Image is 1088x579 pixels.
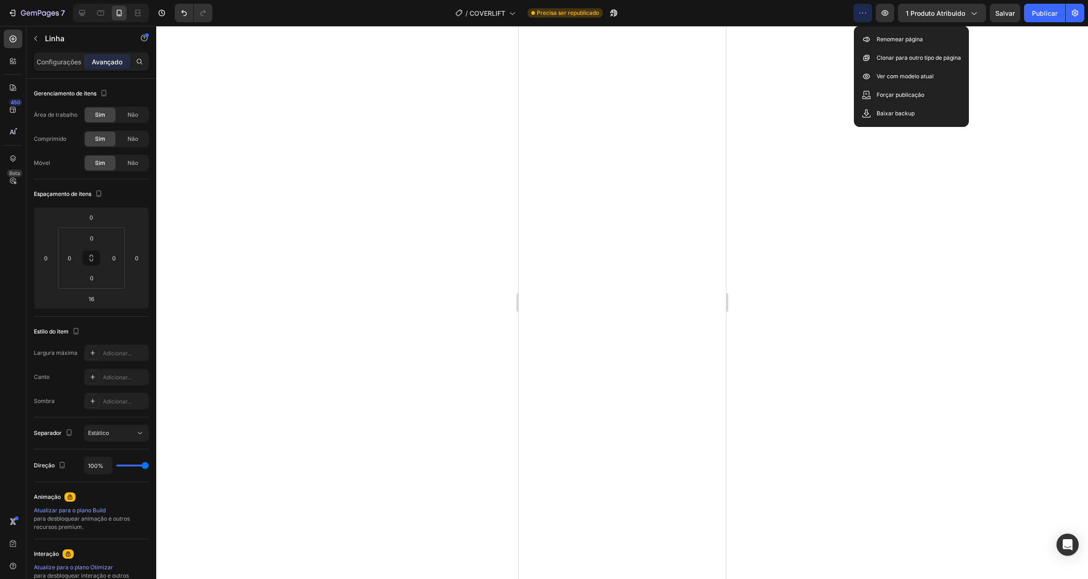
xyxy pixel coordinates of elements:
[45,34,64,43] font: Linha
[470,9,505,17] font: COVERLIFT
[88,429,109,436] font: Estático
[63,251,76,265] input: 0px
[1032,9,1057,17] font: Publicar
[95,111,105,118] font: Sim
[83,231,101,245] input: 0px
[906,9,965,17] font: 1 produto atribuído
[9,170,20,176] font: Beta
[107,251,121,265] input: 0px
[34,111,77,118] font: Área de trabalho
[92,58,122,66] font: Avançado
[84,457,112,474] input: Auto
[127,159,138,166] font: Não
[37,58,82,66] font: Configurações
[11,99,20,106] font: 450
[127,111,138,118] font: Não
[45,33,124,44] p: Linha
[34,564,113,571] font: Atualize para o plano Otimizar
[34,493,61,500] font: Animação
[82,210,101,224] input: 0
[175,4,212,22] div: Desfazer/Refazer
[34,507,106,514] font: Atualizar para o plano Build
[34,159,50,166] font: Móvel
[34,190,91,197] font: Espaçamento de itens
[877,110,915,117] font: Baixar backup
[127,135,138,142] font: Não
[34,328,69,335] font: Estilo do item
[103,350,132,357] font: Adicionar...
[34,397,55,404] font: Sombra
[130,251,144,265] input: 0
[103,398,132,405] font: Adicionar...
[34,550,59,557] font: Interação
[877,54,961,61] font: Clonar para outro tipo de página
[877,91,924,98] font: Forçar publicação
[898,4,986,22] button: 1 produto atribuído
[34,515,130,530] font: para desbloquear animação e outros recursos premium.
[1024,4,1065,22] button: Publicar
[34,462,55,469] font: Direção
[34,90,96,97] font: Gerenciamento de itens
[34,429,62,436] font: Separador
[465,9,468,17] font: /
[83,271,101,285] input: 0px
[95,159,105,166] font: Sim
[995,9,1015,17] font: Salvar
[39,251,53,265] input: 0
[4,4,69,22] button: 7
[95,135,105,142] font: Sim
[84,425,149,441] button: Estático
[34,135,66,142] font: Comprimido
[34,349,77,356] font: Largura máxima
[990,4,1020,22] button: Salvar
[877,36,923,43] font: Renomear página
[877,73,934,80] font: Ver com modelo atual
[61,8,65,18] font: 7
[537,9,599,16] font: Precisa ser republicado
[82,292,101,306] input: 16
[34,373,50,380] font: Canto
[519,26,726,579] iframe: Área de design
[1056,534,1079,556] div: Abra o Intercom Messenger
[103,374,132,381] font: Adicionar...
